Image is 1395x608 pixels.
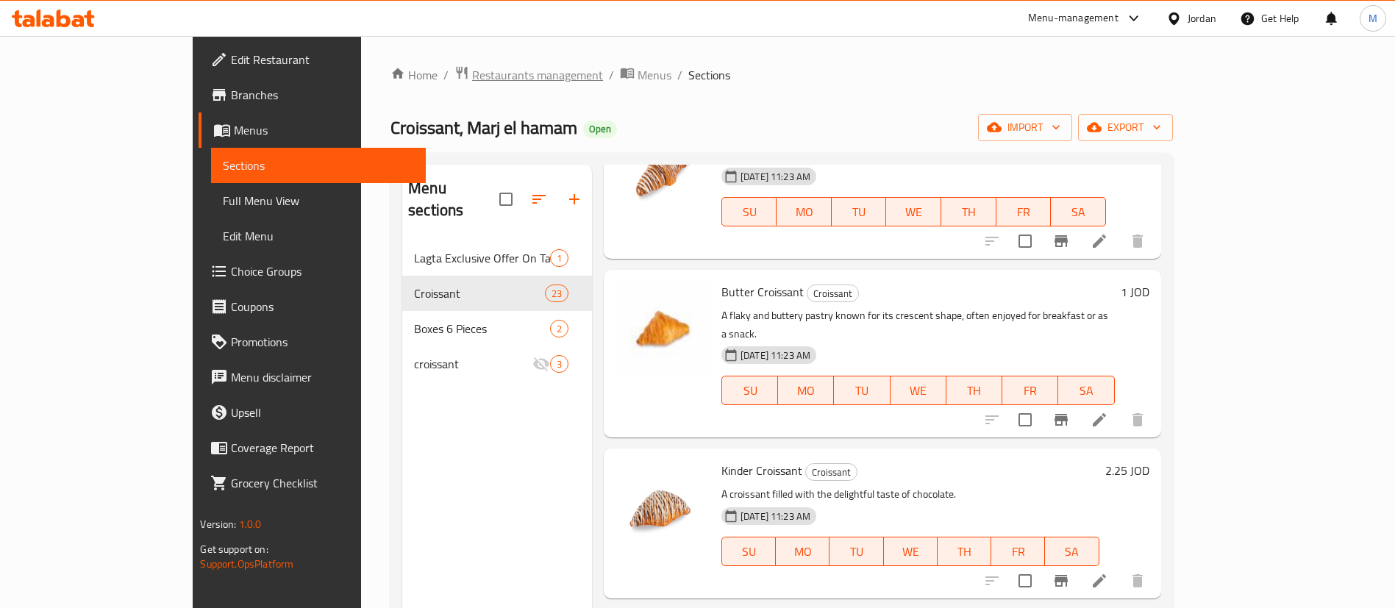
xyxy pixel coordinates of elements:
span: Kinder Croissant [721,459,802,482]
button: delete [1120,563,1155,598]
img: Butter Croissant [616,282,710,376]
span: Choice Groups [231,262,414,280]
li: / [443,66,449,84]
button: WE [891,376,946,405]
a: Branches [199,77,426,112]
span: Get support on: [200,540,268,559]
span: TU [838,201,881,223]
button: Add section [557,182,592,217]
span: FR [997,541,1039,562]
button: FR [991,537,1045,566]
img: Kinder Croissant [616,460,710,554]
button: FR [1002,376,1058,405]
button: TH [938,537,991,566]
nav: Menu sections [402,235,592,387]
button: SU [721,197,777,226]
button: WE [884,537,938,566]
div: croissant3 [402,346,592,382]
a: Restaurants management [454,65,603,85]
span: Sections [223,157,414,174]
a: Menus [620,65,671,85]
span: export [1090,118,1161,137]
h2: Menu sections [408,177,499,221]
span: Menus [234,121,414,139]
a: Edit menu item [1091,411,1108,429]
div: Croissant [807,285,859,302]
div: items [550,249,568,267]
span: Select all sections [490,184,521,215]
p: A croissant filled with the delightful taste of chocolate. [721,485,1099,504]
button: MO [776,537,829,566]
button: Branch-specific-item [1043,563,1079,598]
span: Select to update [1010,404,1041,435]
span: Grocery Checklist [231,474,414,492]
span: WE [892,201,935,223]
span: MO [784,380,828,401]
a: Menu disclaimer [199,360,426,395]
span: croissant [414,355,532,373]
span: FR [1002,201,1046,223]
h6: 2.25 JOD [1105,460,1149,481]
span: [DATE] 11:23 AM [735,348,816,362]
div: items [545,285,568,302]
span: M [1369,10,1377,26]
span: Lagta Exclusive Offer On Talabat [414,249,550,267]
button: SA [1045,537,1099,566]
a: Upsell [199,395,426,430]
button: TU [834,376,890,405]
a: Support.OpsPlatform [200,554,293,573]
span: Coupons [231,298,414,315]
button: Branch-specific-item [1043,402,1079,437]
span: FR [1008,380,1052,401]
span: Croissant [807,285,858,302]
a: Promotions [199,324,426,360]
div: Croissant [805,463,857,481]
span: SU [728,201,771,223]
span: Sections [688,66,730,84]
a: Coverage Report [199,430,426,465]
span: SU [728,380,772,401]
button: WE [886,197,941,226]
span: Open [583,123,617,135]
span: TU [835,541,877,562]
button: SU [721,376,778,405]
span: TH [947,201,991,223]
span: SA [1057,201,1100,223]
span: Croissant, Marj el hamam [390,111,577,144]
a: Coupons [199,289,426,324]
span: 1 [551,251,568,265]
span: 23 [546,287,568,301]
span: Edit Menu [223,227,414,245]
div: Boxes 6 Pieces2 [402,311,592,346]
button: Branch-specific-item [1043,223,1079,259]
span: TH [952,380,996,401]
span: Coverage Report [231,439,414,457]
div: Lagta Exclusive Offer On Talabat1 [402,240,592,276]
span: Croissant [806,464,857,481]
div: Jordan [1188,10,1216,26]
button: FR [996,197,1052,226]
span: Menus [638,66,671,84]
div: items [550,355,568,373]
button: MO [777,197,832,226]
a: Edit Restaurant [199,42,426,77]
span: Croissant [414,285,545,302]
span: [DATE] 11:23 AM [735,170,816,184]
span: [DATE] 11:23 AM [735,509,816,523]
span: Edit Restaurant [231,51,414,68]
button: export [1078,114,1173,141]
span: Promotions [231,333,414,351]
img: Nutella Croissant [616,121,710,215]
a: Edit menu item [1091,232,1108,250]
span: SA [1051,541,1093,562]
button: MO [778,376,834,405]
span: Full Menu View [223,192,414,210]
span: 2 [551,322,568,336]
span: TU [840,380,884,401]
span: 1.0.0 [239,515,262,534]
span: MO [782,541,824,562]
a: Grocery Checklist [199,465,426,501]
a: Edit menu item [1091,572,1108,590]
span: WE [890,541,932,562]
